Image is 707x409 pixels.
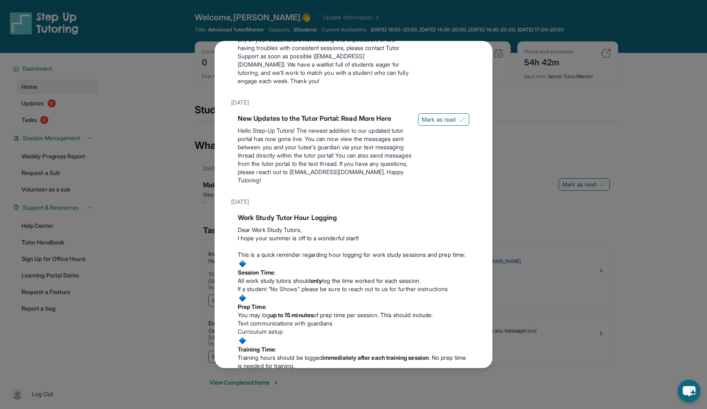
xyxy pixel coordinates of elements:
[238,269,274,276] strong: Session Time
[238,346,275,353] strong: Training Time
[238,311,270,318] span: You may log
[322,277,420,284] span: log the time worked for each session.
[238,336,247,345] img: :small_blue_diamond:
[459,116,466,123] img: Mark as read
[238,259,247,268] img: :small_blue_diamond:
[238,19,411,85] p: This is a friendly reminder that each match is expected to meet for 1.5 hours per week, ideally i...
[238,277,311,284] span: All work study tutors should
[238,251,465,258] span: This is a quick reminder regarding hour logging for work study sessions and prep time:
[238,293,247,303] img: :small_blue_diamond:
[678,380,700,402] button: chat-button
[238,328,283,335] span: Curriculum setup
[418,113,469,126] button: Mark as read
[238,285,448,292] span: If a student “No Shows” please be sure to reach out to us for further instructions
[238,354,322,361] span: Training hours should be logged
[265,303,267,310] span: :
[313,311,432,318] span: of prep time per session. This should include:
[238,113,411,123] div: New Updates to the Tutor Portal: Read More Here
[231,194,476,209] div: [DATE]
[238,234,358,242] span: I hope your summer is off to a wonderful start!
[322,354,429,361] strong: immediately after each training session
[275,346,276,353] span: :
[238,226,302,233] span: Dear Work Study Tutors,
[238,127,411,184] p: Hello Step-Up Tutors! The newest addition to our updated tutor portal has now gone live. You can ...
[231,95,476,110] div: [DATE]
[238,303,265,310] strong: Prep Time
[422,115,456,124] span: Mark as read
[270,311,313,318] strong: up to 15 minutes
[238,213,469,222] div: Work Study Tutor Hour Logging
[238,320,332,327] span: Text communications with guardians
[274,269,275,276] span: :
[311,277,322,284] strong: only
